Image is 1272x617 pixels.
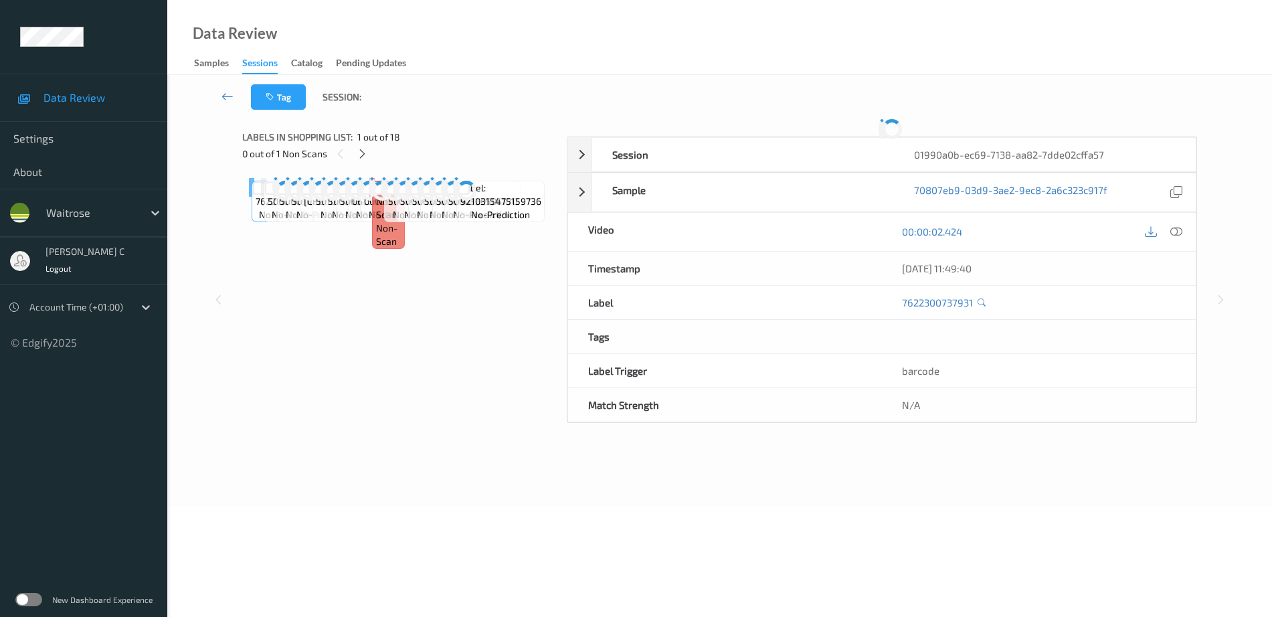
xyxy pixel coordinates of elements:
[460,181,541,208] span: Label: 9210315475159736
[882,354,1196,387] div: barcode
[894,138,1196,171] div: 01990a0b-ec69-7138-aa82-7dde02cffa57
[442,208,501,222] span: no-prediction
[592,138,894,171] div: Session
[357,130,400,144] span: 1 out of 18
[242,145,557,162] div: 0 out of 1 Non Scans
[332,208,391,222] span: no-prediction
[902,225,962,238] a: 00:00:02.424
[242,54,291,74] a: Sessions
[567,173,1196,212] div: Sample70807eb9-03d9-3ae2-9ec8-2a6c323c917f
[404,208,463,222] span: no-prediction
[272,208,331,222] span: no-prediction
[291,54,336,73] a: Catalog
[321,208,379,222] span: no-prediction
[882,388,1196,422] div: N/A
[194,56,229,73] div: Samples
[323,90,361,104] span: Session:
[592,173,894,211] div: Sample
[453,208,512,222] span: no-prediction
[914,183,1107,201] a: 70807eb9-03d9-3ae2-9ec8-2a6c323c917f
[417,208,476,222] span: no-prediction
[393,208,452,222] span: no-prediction
[286,208,345,222] span: no-prediction
[471,208,530,222] span: no-prediction
[336,54,420,73] a: Pending Updates
[259,208,318,222] span: no-prediction
[568,252,882,285] div: Timestamp
[430,208,488,222] span: no-prediction
[376,181,401,222] span: Label: Non-Scan
[242,56,278,74] div: Sessions
[568,388,882,422] div: Match Strength
[291,56,323,73] div: Catalog
[902,262,1176,275] div: [DATE] 11:49:40
[296,208,355,222] span: no-prediction
[251,84,306,110] button: Tag
[568,213,882,251] div: Video
[336,56,406,73] div: Pending Updates
[369,208,428,222] span: no-prediction
[568,286,882,319] div: Label
[356,208,415,222] span: no-prediction
[376,222,401,248] span: non-scan
[242,130,353,144] span: Labels in shopping list:
[902,296,973,309] a: 7622300737931
[345,208,404,222] span: no-prediction
[193,27,277,40] div: Data Review
[568,320,882,353] div: Tags
[567,137,1196,172] div: Session01990a0b-ec69-7138-aa82-7dde02cffa57
[568,354,882,387] div: Label Trigger
[194,54,242,73] a: Samples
